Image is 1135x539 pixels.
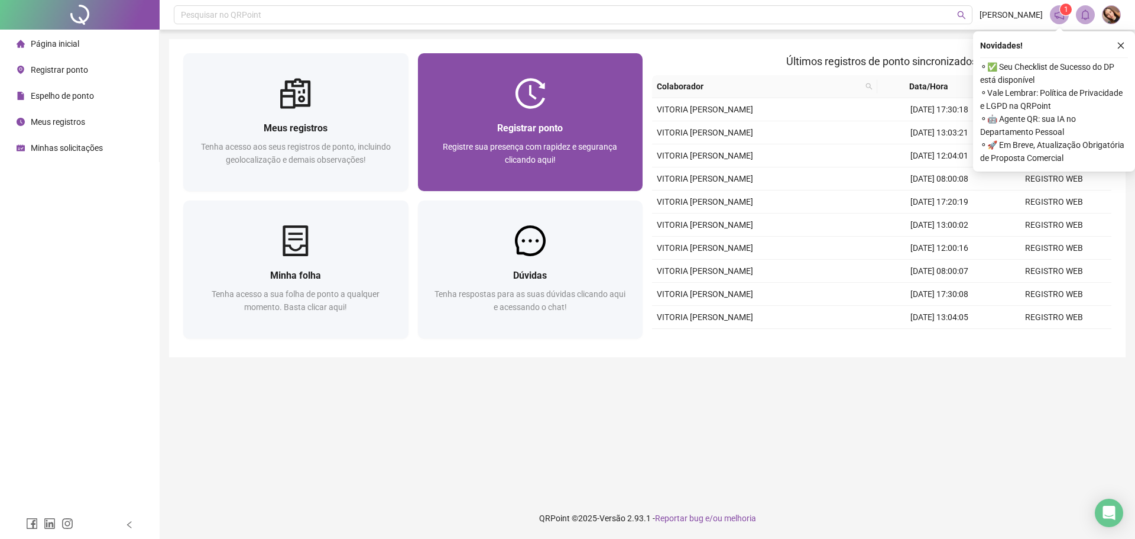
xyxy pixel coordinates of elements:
span: search [957,11,966,20]
span: Data/Hora [882,80,976,93]
span: Registrar ponto [497,122,563,134]
span: Colaborador [657,80,861,93]
td: [DATE] 13:04:05 [882,306,997,329]
td: [DATE] 12:04:01 [882,144,997,167]
span: VITORIA [PERSON_NAME] [657,266,753,276]
span: VITORIA [PERSON_NAME] [657,197,753,206]
span: VITORIA [PERSON_NAME] [657,151,753,160]
td: REGISTRO WEB [997,237,1111,260]
a: Registrar pontoRegistre sua presença com rapidez e segurança clicando aqui! [418,53,643,191]
span: linkedin [44,518,56,530]
td: [DATE] 12:04:57 [882,329,997,352]
span: search [865,83,873,90]
span: ⚬ 🚀 Em Breve, Atualização Obrigatória de Proposta Comercial [980,138,1128,164]
td: REGISTRO WEB [997,214,1111,237]
a: Meus registrosTenha acesso aos seus registros de ponto, incluindo geolocalização e demais observa... [183,53,408,191]
td: [DATE] 08:00:08 [882,167,997,191]
span: ⚬ Vale Lembrar: Política de Privacidade e LGPD na QRPoint [980,86,1128,112]
span: Meus registros [264,122,327,134]
span: Tenha acesso a sua folha de ponto a qualquer momento. Basta clicar aqui! [212,289,380,312]
span: 1 [1064,5,1068,14]
span: bell [1080,9,1091,20]
footer: QRPoint © 2025 - 2.93.1 - [160,498,1135,539]
span: notification [1054,9,1065,20]
td: REGISTRO WEB [997,191,1111,214]
span: environment [17,66,25,74]
span: VITORIA [PERSON_NAME] [657,105,753,114]
span: Minhas solicitações [31,143,103,153]
td: [DATE] 13:03:21 [882,121,997,144]
td: [DATE] 08:00:07 [882,260,997,283]
span: Tenha respostas para as suas dúvidas clicando aqui e acessando o chat! [434,289,625,312]
span: home [17,40,25,48]
span: clock-circle [17,118,25,126]
span: instagram [61,518,73,530]
span: Registre sua presença com rapidez e segurança clicando aqui! [443,142,617,164]
img: 57453 [1102,6,1120,24]
span: Tenha acesso aos seus registros de ponto, incluindo geolocalização e demais observações! [201,142,391,164]
span: VITORIA [PERSON_NAME] [657,312,753,322]
span: Últimos registros de ponto sincronizados [786,55,977,67]
span: schedule [17,144,25,152]
span: Versão [599,514,625,523]
span: close [1117,41,1125,50]
span: left [125,521,134,529]
a: DúvidasTenha respostas para as suas dúvidas clicando aqui e acessando o chat! [418,201,643,338]
td: [DATE] 17:30:08 [882,283,997,306]
span: search [863,78,875,95]
a: Minha folhaTenha acesso a sua folha de ponto a qualquer momento. Basta clicar aqui! [183,201,408,338]
th: Data/Hora [877,75,990,98]
span: Meus registros [31,117,85,127]
span: facebook [26,518,38,530]
td: REGISTRO WEB [997,283,1111,306]
span: Novidades ! [980,39,1023,52]
span: ⚬ 🤖 Agente QR: sua IA no Departamento Pessoal [980,112,1128,138]
span: VITORIA [PERSON_NAME] [657,289,753,299]
td: [DATE] 17:30:18 [882,98,997,121]
span: [PERSON_NAME] [980,8,1043,21]
span: ⚬ ✅ Seu Checklist de Sucesso do DP está disponível [980,60,1128,86]
td: [DATE] 12:00:16 [882,237,997,260]
td: REGISTRO WEB [997,306,1111,329]
span: file [17,92,25,100]
td: REGISTRO WEB [997,329,1111,352]
span: VITORIA [PERSON_NAME] [657,243,753,253]
span: Espelho de ponto [31,91,94,101]
td: REGISTRO WEB [997,260,1111,283]
span: Reportar bug e/ou melhoria [655,514,756,523]
div: Open Intercom Messenger [1095,499,1123,527]
sup: 1 [1060,4,1072,15]
span: Página inicial [31,39,79,49]
span: Minha folha [270,270,321,281]
span: Registrar ponto [31,65,88,75]
span: Dúvidas [513,270,547,281]
td: REGISTRO WEB [997,167,1111,191]
span: VITORIA [PERSON_NAME] [657,220,753,230]
span: VITORIA [PERSON_NAME] [657,174,753,183]
td: [DATE] 17:20:19 [882,191,997,214]
span: VITORIA [PERSON_NAME] [657,128,753,137]
td: [DATE] 13:00:02 [882,214,997,237]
